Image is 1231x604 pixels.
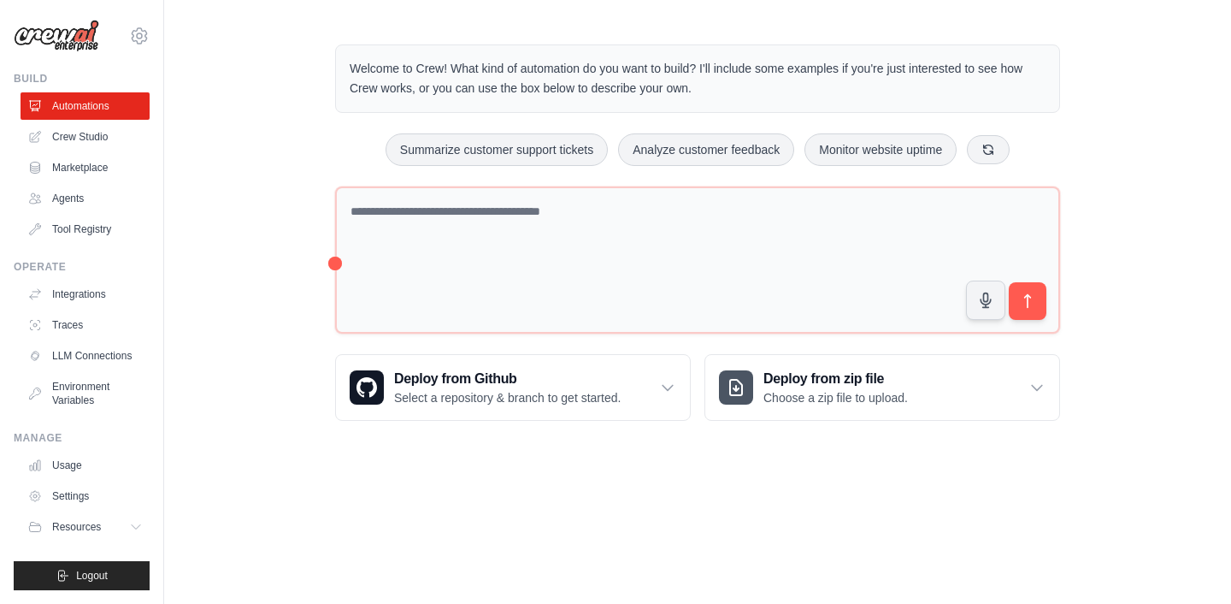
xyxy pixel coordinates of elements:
div: Build [14,72,150,86]
a: Settings [21,483,150,510]
img: Logo [14,20,99,52]
a: Automations [21,92,150,120]
p: Select a repository & branch to get started. [394,389,621,406]
button: Monitor website uptime [804,133,957,166]
a: Agents [21,185,150,212]
div: Manage [14,431,150,445]
a: Integrations [21,281,150,308]
span: Resources [52,520,101,534]
button: Logout [14,561,150,590]
h3: Deploy from zip file [763,369,908,389]
a: LLM Connections [21,342,150,370]
a: Tool Registry [21,216,150,243]
a: Traces [21,311,150,339]
a: Environment Variables [21,373,150,414]
button: Summarize customer support tickets [386,133,608,166]
h3: Deploy from Github [394,369,621,389]
div: Operate [14,260,150,274]
a: Crew Studio [21,123,150,151]
a: Usage [21,452,150,479]
button: Analyze customer feedback [618,133,794,166]
p: Welcome to Crew! What kind of automation do you want to build? I'll include some examples if you'... [350,59,1045,98]
button: Resources [21,513,150,541]
a: Marketplace [21,154,150,181]
span: Logout [76,569,108,583]
p: Choose a zip file to upload. [763,389,908,406]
